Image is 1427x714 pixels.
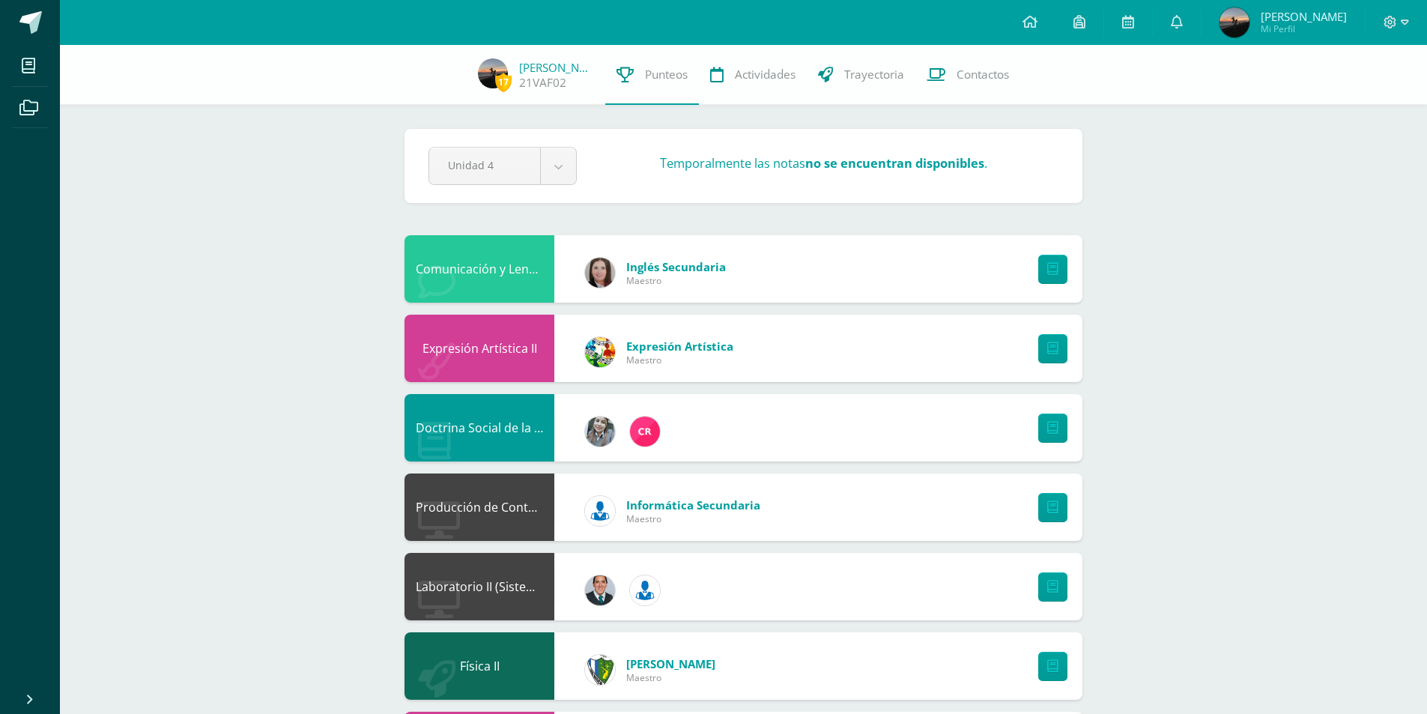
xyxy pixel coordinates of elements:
[626,274,726,287] span: Maestro
[605,45,699,105] a: Punteos
[405,553,554,620] div: Laboratorio II (Sistema Operativo Macintoch)
[626,671,715,684] span: Maestro
[405,632,554,700] div: Física II
[957,67,1009,82] span: Contactos
[585,417,615,447] img: cba4c69ace659ae4cf02a5761d9a2473.png
[478,58,508,88] img: adda248ed197d478fb388b66fa81bb8e.png
[630,575,660,605] img: 6ed6846fa57649245178fca9fc9a58dd.png
[699,45,807,105] a: Actividades
[626,339,733,354] span: Expresión Artística
[405,394,554,462] div: Doctrina Social de la Iglesia
[735,67,796,82] span: Actividades
[630,417,660,447] img: 866c3f3dc5f3efb798120d7ad13644d9.png
[805,154,984,172] strong: no se encuentran disponibles
[405,315,554,382] div: Expresión Artística II
[585,337,615,367] img: 159e24a6ecedfdf8f489544946a573f0.png
[585,655,615,685] img: d7d6d148f6dec277cbaab50fee73caa7.png
[626,259,726,274] span: Inglés Secundaria
[585,496,615,526] img: 6ed6846fa57649245178fca9fc9a58dd.png
[626,354,733,366] span: Maestro
[660,154,987,172] h3: Temporalmente las notas .
[519,75,566,91] a: 21VAF02
[519,60,594,75] a: [PERSON_NAME]
[429,148,576,184] a: Unidad 4
[1261,22,1347,35] span: Mi Perfil
[626,497,760,512] span: Informática Secundaria
[1220,7,1249,37] img: adda248ed197d478fb388b66fa81bb8e.png
[405,235,554,303] div: Comunicación y Lenguaje L3 Inglés
[807,45,915,105] a: Trayectoria
[495,73,512,91] span: 17
[645,67,688,82] span: Punteos
[626,656,715,671] span: [PERSON_NAME]
[405,474,554,541] div: Producción de Contenidos Digitales
[585,575,615,605] img: 2306758994b507d40baaa54be1d4aa7e.png
[626,512,760,525] span: Maestro
[915,45,1020,105] a: Contactos
[844,67,904,82] span: Trayectoria
[1261,9,1347,24] span: [PERSON_NAME]
[448,148,521,183] span: Unidad 4
[585,258,615,288] img: 8af0450cf43d44e38c4a1497329761f3.png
